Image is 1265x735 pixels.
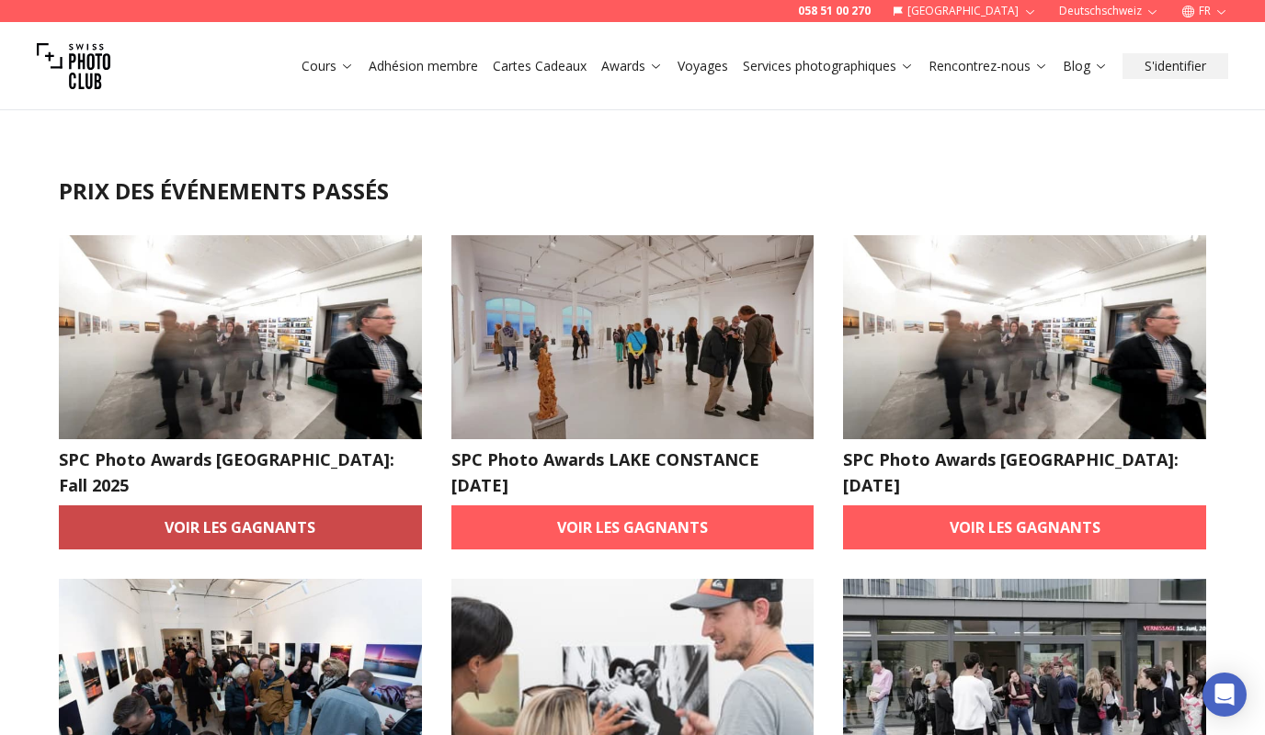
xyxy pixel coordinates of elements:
a: Voyages [678,57,728,75]
button: Voyages [670,53,735,79]
a: Voir les gagnants [451,505,815,549]
a: Cartes Cadeaux [493,57,587,75]
a: 058 51 00 270 [798,4,871,18]
a: Voir les gagnants [59,505,422,549]
a: Voir les gagnants [843,505,1206,549]
button: Cours [294,53,361,79]
a: Services photographiques [743,57,914,75]
button: Blog [1055,53,1115,79]
div: Open Intercom Messenger [1202,673,1247,717]
a: Adhésion membre [369,57,478,75]
button: Rencontrez-nous [921,53,1055,79]
a: Cours [302,57,354,75]
img: SPC Photo Awards Zurich: Fall 2025 [59,235,422,439]
img: SPC Photo Awards Zurich: June 2025 [843,235,1206,439]
img: Swiss photo club [37,29,110,103]
button: S'identifier [1123,53,1228,79]
button: Awards [594,53,670,79]
h2: SPC Photo Awards [GEOGRAPHIC_DATA]: [DATE] [843,447,1206,498]
button: Adhésion membre [361,53,485,79]
button: Cartes Cadeaux [485,53,594,79]
button: Services photographiques [735,53,921,79]
a: Rencontrez-nous [929,57,1048,75]
a: Awards [601,57,663,75]
h2: SPC Photo Awards [GEOGRAPHIC_DATA]: Fall 2025 [59,447,422,498]
img: SPC Photo Awards LAKE CONSTANCE July 2025 [451,235,815,439]
h2: SPC Photo Awards LAKE CONSTANCE [DATE] [451,447,815,498]
h1: Prix ​​des événements passés [59,176,1206,206]
a: Blog [1063,57,1108,75]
